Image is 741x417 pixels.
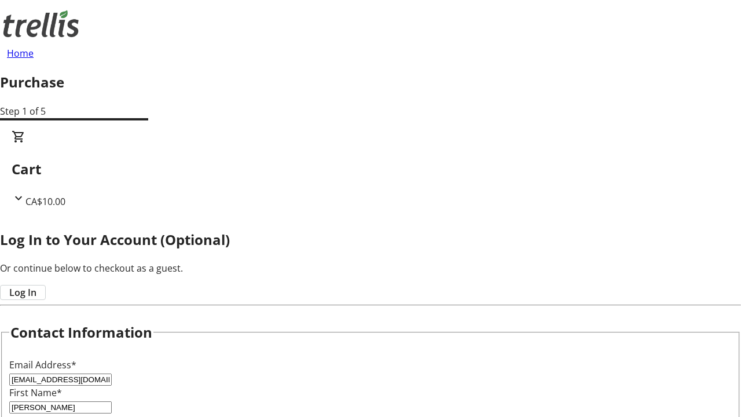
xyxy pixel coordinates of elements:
div: CartCA$10.00 [12,130,729,209]
span: Log In [9,286,36,299]
span: CA$10.00 [25,195,65,208]
label: First Name* [9,386,62,399]
label: Email Address* [9,359,76,371]
h2: Contact Information [10,322,152,343]
h2: Cart [12,159,729,180]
